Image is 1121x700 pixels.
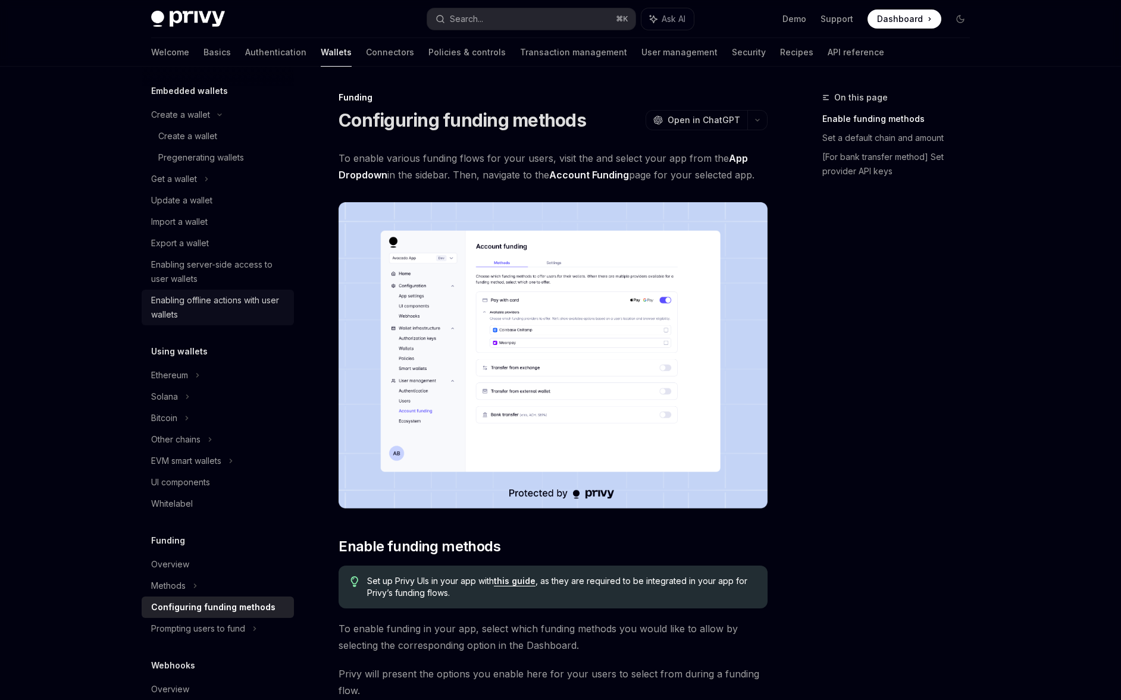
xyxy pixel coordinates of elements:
[646,110,747,130] button: Open in ChatGPT
[321,38,352,67] a: Wallets
[151,621,245,636] div: Prompting users to fund
[151,84,228,98] h5: Embedded wallets
[339,109,586,131] h1: Configuring funding methods
[151,475,210,489] div: UI components
[151,682,189,696] div: Overview
[868,10,941,29] a: Dashboard
[151,236,209,250] div: Export a wallet
[822,109,979,128] a: Enable funding methods
[142,233,294,254] a: Export a wallet
[494,576,536,586] a: this guide
[203,38,231,67] a: Basics
[151,390,178,404] div: Solana
[151,533,185,548] h5: Funding
[151,215,208,229] div: Import a wallet
[151,454,221,468] div: EVM smart wallets
[450,12,483,26] div: Search...
[142,493,294,514] a: Whitelabel
[151,557,189,572] div: Overview
[641,38,718,67] a: User management
[142,190,294,211] a: Update a wallet
[668,114,740,126] span: Open in ChatGPT
[828,38,884,67] a: API reference
[662,13,685,25] span: Ask AI
[951,10,970,29] button: Toggle dark mode
[520,38,627,67] a: Transaction management
[245,38,306,67] a: Authentication
[427,8,635,30] button: Search...⌘K
[821,13,853,25] a: Support
[367,575,756,599] span: Set up Privy UIs in your app with , as they are required to be integrated in your app for Privy’s...
[142,472,294,493] a: UI components
[151,38,189,67] a: Welcome
[549,169,629,181] a: Account Funding
[339,666,768,699] span: Privy will present the options you enable here for your users to select from during a funding flow.
[142,679,294,700] a: Overview
[782,13,806,25] a: Demo
[732,38,766,67] a: Security
[339,537,500,556] span: Enable funding methods
[151,579,186,593] div: Methods
[158,129,217,143] div: Create a wallet
[151,172,197,186] div: Get a wallet
[151,411,177,425] div: Bitcoin
[822,147,979,181] a: [For bank transfer method] Set provider API keys
[151,658,195,673] h5: Webhooks
[151,108,210,122] div: Create a wallet
[877,13,923,25] span: Dashboard
[158,150,244,165] div: Pregenerating wallets
[339,202,768,508] img: Fundingupdate PNG
[151,600,275,614] div: Configuring funding methods
[339,620,768,654] span: To enable funding in your app, select which funding methods you would like to allow by selecting ...
[151,497,193,511] div: Whitelabel
[780,38,813,67] a: Recipes
[616,14,628,24] span: ⌘ K
[366,38,414,67] a: Connectors
[151,293,287,322] div: Enabling offline actions with user wallets
[151,368,188,382] div: Ethereum
[339,92,768,103] div: Funding
[822,128,979,147] a: Set a default chain and amount
[151,193,212,208] div: Update a wallet
[339,150,768,183] span: To enable various funding flows for your users, visit the and select your app from the in the sid...
[142,597,294,618] a: Configuring funding methods
[142,254,294,290] a: Enabling server-side access to user wallets
[151,258,287,286] div: Enabling server-side access to user wallets
[350,576,359,587] svg: Tip
[151,432,201,447] div: Other chains
[151,344,208,359] h5: Using wallets
[142,147,294,168] a: Pregenerating wallets
[834,90,888,105] span: On this page
[142,554,294,575] a: Overview
[641,8,694,30] button: Ask AI
[142,211,294,233] a: Import a wallet
[142,125,294,147] a: Create a wallet
[142,290,294,325] a: Enabling offline actions with user wallets
[428,38,506,67] a: Policies & controls
[151,11,225,27] img: dark logo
